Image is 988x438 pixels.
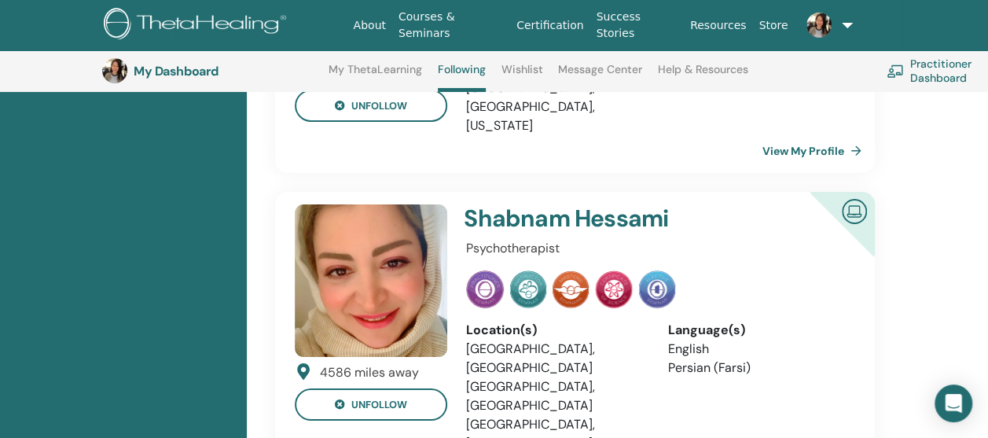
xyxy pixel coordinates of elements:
li: Persian (Farsi) [668,359,846,377]
li: [GEOGRAPHIC_DATA], [GEOGRAPHIC_DATA] [466,340,644,377]
a: My ThetaLearning [329,63,422,88]
div: Location(s) [466,321,644,340]
img: default.jpg [806,13,832,38]
div: 4586 miles away [320,363,419,382]
a: Courses & Seminars [392,2,510,48]
img: chalkboard-teacher.svg [887,64,904,77]
a: Message Center [558,63,642,88]
h3: My Dashboard [134,64,291,79]
img: default.jpg [102,58,127,83]
div: Certified Online Instructor [784,192,875,282]
a: Help & Resources [658,63,748,88]
img: default.jpg [295,204,447,357]
a: About [347,11,391,40]
img: Certified Online Instructor [836,193,873,228]
a: Wishlist [501,63,543,88]
li: [GEOGRAPHIC_DATA], [GEOGRAPHIC_DATA] [466,377,644,415]
a: Resources [684,11,753,40]
h4: Shabnam Hessami [464,204,780,233]
button: unfollow [295,90,447,122]
a: View My Profile [762,135,868,167]
p: Psychotherapist [466,239,846,258]
a: Success Stories [589,2,683,48]
li: English [668,340,846,359]
div: Language(s) [668,321,846,340]
a: Following [438,63,486,92]
a: Certification [510,11,589,40]
li: [GEOGRAPHIC_DATA], [GEOGRAPHIC_DATA], [US_STATE] [466,79,644,135]
div: Open Intercom Messenger [935,385,972,422]
button: unfollow [295,388,447,421]
img: logo.png [104,8,292,43]
a: Store [752,11,794,40]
